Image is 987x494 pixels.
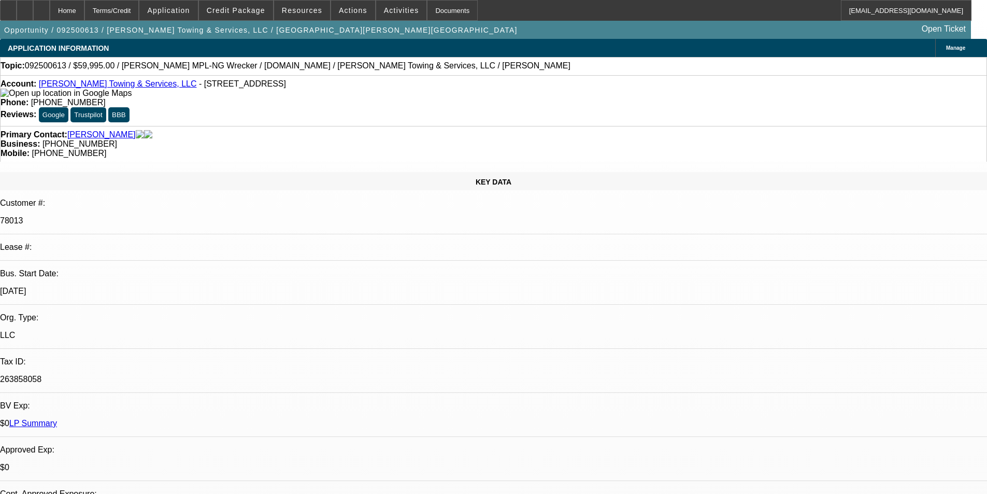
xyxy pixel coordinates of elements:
[339,6,367,15] span: Actions
[139,1,197,20] button: Application
[147,6,190,15] span: Application
[1,130,67,139] strong: Primary Contact:
[1,149,30,158] strong: Mobile:
[1,139,40,148] strong: Business:
[282,6,322,15] span: Resources
[1,79,36,88] strong: Account:
[1,98,28,107] strong: Phone:
[144,130,152,139] img: linkedin-icon.png
[32,149,106,158] span: [PHONE_NUMBER]
[476,178,511,186] span: KEY DATA
[274,1,330,20] button: Resources
[136,130,144,139] img: facebook-icon.png
[4,26,518,34] span: Opportunity / 092500613 / [PERSON_NAME] Towing & Services, LLC / [GEOGRAPHIC_DATA][PERSON_NAME][G...
[67,130,136,139] a: [PERSON_NAME]
[42,139,117,148] span: [PHONE_NUMBER]
[384,6,419,15] span: Activities
[1,89,132,97] a: View Google Maps
[1,89,132,98] img: Open up location in Google Maps
[199,1,273,20] button: Credit Package
[25,61,570,70] span: 092500613 / $59,995.00 / [PERSON_NAME] MPL-NG Wrecker / [DOMAIN_NAME] / [PERSON_NAME] Towing & Se...
[108,107,130,122] button: BBB
[946,45,965,51] span: Manage
[9,419,57,428] a: LP Summary
[918,20,970,38] a: Open Ticket
[1,110,36,119] strong: Reviews:
[39,79,197,88] a: [PERSON_NAME] Towing & Services, LLC
[70,107,106,122] button: Trustpilot
[331,1,375,20] button: Actions
[207,6,265,15] span: Credit Package
[1,61,25,70] strong: Topic:
[376,1,427,20] button: Activities
[31,98,106,107] span: [PHONE_NUMBER]
[8,44,109,52] span: APPLICATION INFORMATION
[39,107,68,122] button: Google
[199,79,286,88] span: - [STREET_ADDRESS]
